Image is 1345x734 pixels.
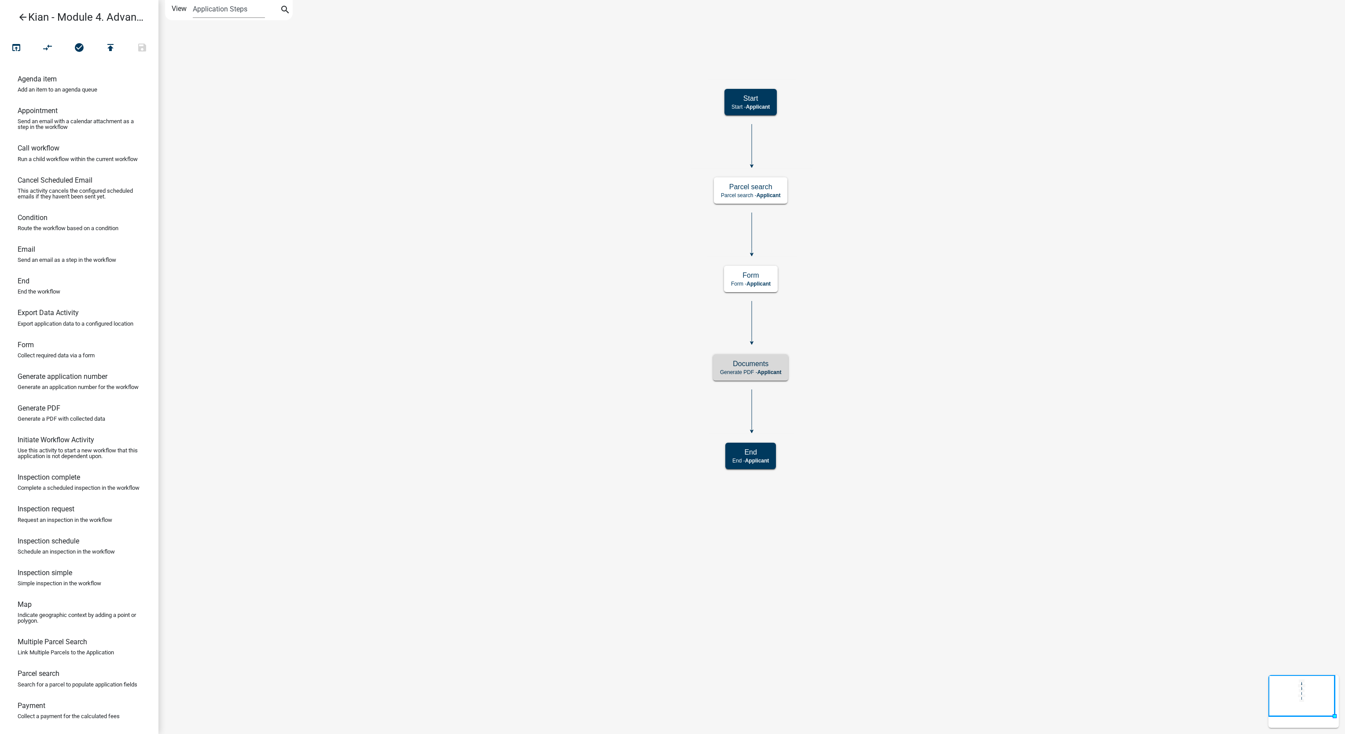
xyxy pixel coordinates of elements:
[278,4,292,18] button: search
[18,188,141,199] p: This activity cancels the configured scheduled emails if they haven't been sent yet.
[721,183,780,191] h5: Parcel search
[32,39,63,58] button: Auto Layout
[731,94,770,103] h5: Start
[18,289,60,294] p: End the workflow
[18,118,141,130] p: Send an email with a calendar attachment as a step in the workflow
[757,192,781,198] span: Applicant
[18,156,138,162] p: Run a child workflow within the current workflow
[18,580,101,586] p: Simple inspection in the workflow
[18,638,87,646] h6: Multiple Parcel Search
[18,505,74,513] h6: Inspection request
[18,612,141,624] p: Indicate geographic context by adding a point or polygon.
[18,600,32,609] h6: Map
[18,569,72,577] h6: Inspection simple
[280,4,290,17] i: search
[18,106,58,115] h6: Appointment
[18,416,105,422] p: Generate a PDF with collected data
[18,372,107,381] h6: Generate application number
[18,485,140,491] p: Complete a scheduled inspection in the workflow
[18,352,95,358] p: Collect required data via a form
[721,192,780,198] p: Parcel search -
[105,42,116,55] i: publish
[18,669,59,678] h6: Parcel search
[18,257,116,263] p: Send an email as a step in the workflow
[18,341,34,349] h6: Form
[18,517,112,523] p: Request an inspection in the workflow
[18,277,29,285] h6: End
[11,42,22,55] i: open_in_browser
[18,225,118,231] p: Route the workflow based on a condition
[18,713,120,719] p: Collect a payment for the calculated fees
[0,39,32,58] button: Test Workflow
[18,245,35,253] h6: Email
[731,271,771,279] h5: Form
[18,12,28,24] i: arrow_back
[18,650,114,655] p: Link Multiple Parcels to the Application
[18,176,92,184] h6: Cancel Scheduled Email
[18,75,57,83] h6: Agenda item
[18,537,79,545] h6: Inspection schedule
[63,39,95,58] button: No problems
[746,281,771,287] span: Applicant
[18,404,60,412] h6: Generate PDF
[732,458,769,464] p: End -
[95,39,126,58] button: Publish
[18,436,94,444] h6: Initiate Workflow Activity
[745,458,769,464] span: Applicant
[18,308,79,317] h6: Export Data Activity
[746,104,770,110] span: Applicant
[18,701,45,710] h6: Payment
[18,549,115,554] p: Schedule an inspection in the workflow
[757,369,782,375] span: Applicant
[731,104,770,110] p: Start -
[731,281,771,287] p: Form -
[0,39,158,60] div: Workflow actions
[43,42,53,55] i: compare_arrows
[18,87,97,92] p: Add an item to an agenda queue
[18,321,133,327] p: Export application data to a configured location
[732,448,769,456] h5: End
[7,7,144,27] a: Kian - Module 4. Advanced PDF Creation
[18,448,141,459] p: Use this activity to start a new workflow that this application is not dependent upon.
[18,213,48,222] h6: Condition
[18,473,80,481] h6: Inspection complete
[126,39,158,58] button: Save
[18,384,139,390] p: Generate an application number for the workflow
[18,682,137,687] p: Search for a parcel to populate application fields
[720,369,781,375] p: Generate PDF -
[137,42,147,55] i: save
[18,144,59,152] h6: Call workflow
[74,42,85,55] i: check_circle
[720,360,781,368] h5: Documents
